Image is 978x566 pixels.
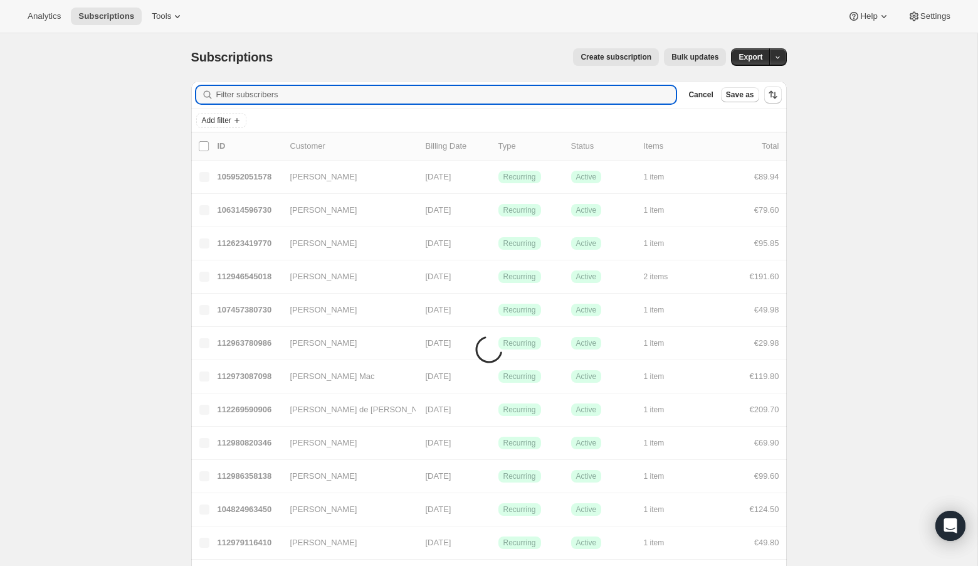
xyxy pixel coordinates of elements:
button: Add filter [196,113,246,128]
button: Sort the results [764,86,782,104]
button: Export [731,48,770,66]
span: Add filter [202,115,231,125]
button: Settings [900,8,958,25]
button: Bulk updates [664,48,726,66]
button: Analytics [20,8,68,25]
button: Tools [144,8,191,25]
span: Cancel [688,90,713,100]
span: Subscriptions [78,11,134,21]
span: Analytics [28,11,61,21]
span: Bulk updates [671,52,718,62]
span: Help [860,11,877,21]
input: Filter subscribers [216,86,676,104]
button: Cancel [683,87,718,102]
span: Create subscription [581,52,651,62]
span: Subscriptions [191,50,273,64]
button: Save as [721,87,759,102]
button: Create subscription [573,48,659,66]
span: Tools [152,11,171,21]
span: Settings [920,11,950,21]
button: Subscriptions [71,8,142,25]
span: Export [739,52,762,62]
button: Help [840,8,897,25]
span: Save as [726,90,754,100]
div: Open Intercom Messenger [935,511,965,541]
